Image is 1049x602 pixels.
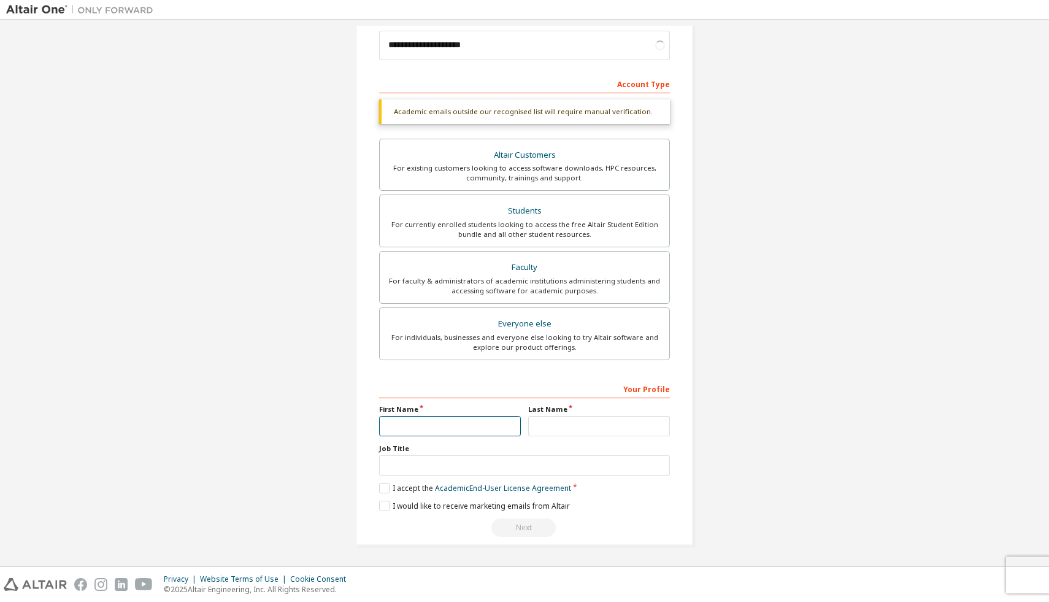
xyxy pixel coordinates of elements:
[379,483,571,493] label: I accept the
[379,379,670,398] div: Your Profile
[379,404,521,414] label: First Name
[379,519,670,537] div: Please wait while checking email ...
[387,203,662,220] div: Students
[387,276,662,296] div: For faculty & administrators of academic institutions administering students and accessing softwa...
[387,333,662,352] div: For individuals, businesses and everyone else looking to try Altair software and explore our prod...
[387,163,662,183] div: For existing customers looking to access software downloads, HPC resources, community, trainings ...
[4,578,67,591] img: altair_logo.svg
[6,4,159,16] img: Altair One
[200,574,290,584] div: Website Terms of Use
[379,501,570,511] label: I would like to receive marketing emails from Altair
[135,578,153,591] img: youtube.svg
[379,444,670,453] label: Job Title
[164,584,353,595] p: © 2025 Altair Engineering, Inc. All Rights Reserved.
[435,483,571,493] a: Academic End-User License Agreement
[387,259,662,276] div: Faculty
[74,578,87,591] img: facebook.svg
[387,315,662,333] div: Everyone else
[164,574,200,584] div: Privacy
[94,578,107,591] img: instagram.svg
[528,404,670,414] label: Last Name
[379,99,670,124] div: Academic emails outside our recognised list will require manual verification.
[379,74,670,93] div: Account Type
[387,147,662,164] div: Altair Customers
[290,574,353,584] div: Cookie Consent
[387,220,662,239] div: For currently enrolled students looking to access the free Altair Student Edition bundle and all ...
[115,578,128,591] img: linkedin.svg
